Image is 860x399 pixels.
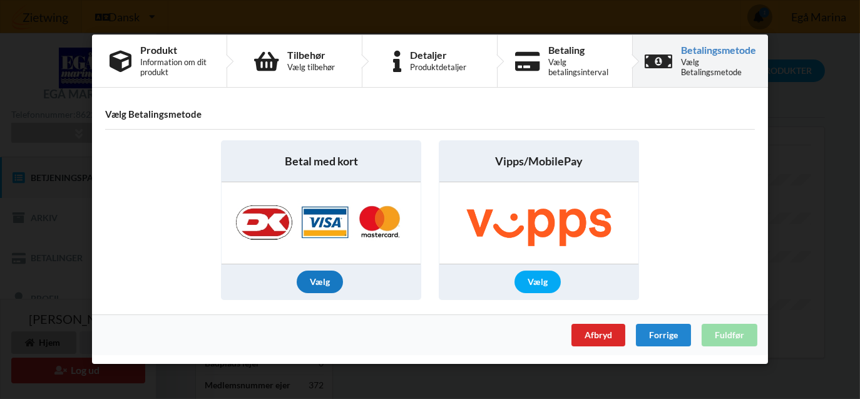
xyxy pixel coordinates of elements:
div: Vælg [297,271,343,294]
div: Betalingsmetode [681,45,756,55]
div: Tilbehør [287,50,335,60]
div: Afbryd [571,324,625,347]
div: Vælg tilbehør [287,63,335,73]
div: Produkt [140,45,209,55]
div: Detaljer [410,50,466,60]
div: Forrige [636,324,691,347]
div: Produktdetaljer [410,63,466,73]
div: Vælg [514,271,561,294]
div: Vælg betalingsinterval [548,58,615,78]
span: Betal med kort [285,154,358,170]
h4: Vælg Betalingsmetode [105,109,755,121]
div: Betaling [548,45,615,55]
img: Nets [223,183,419,264]
span: Vipps/MobilePay [495,154,583,170]
img: Vipps/MobilePay [439,183,638,264]
div: Vælg Betalingsmetode [681,58,756,78]
div: Information om dit produkt [140,58,209,78]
